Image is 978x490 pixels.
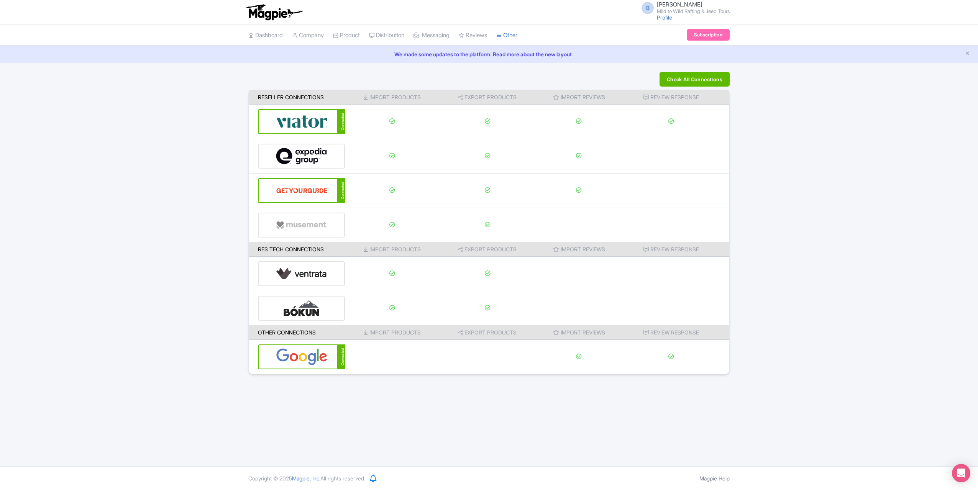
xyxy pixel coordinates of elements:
[5,50,973,58] a: We made some updates to the platform. Read more about the new layout
[496,25,517,46] a: Other
[249,325,345,340] th: Other Connections
[536,242,622,257] th: Import Reviews
[622,242,729,257] th: Review Response
[459,25,487,46] a: Reviews
[345,242,440,257] th: Import Products
[249,242,345,257] th: Res Tech Connections
[536,90,622,105] th: Import Reviews
[292,25,324,46] a: Company
[345,325,440,340] th: Import Products
[276,345,328,369] img: google-96de159c2084212d3cdd3c2fb262314c.svg
[657,1,702,8] span: [PERSON_NAME]
[276,144,327,168] img: expedia-9e2f273c8342058d41d2cc231867de8b.svg
[687,29,730,41] a: Subscription
[622,90,729,105] th: Review Response
[439,242,536,257] th: Export Products
[345,90,440,105] th: Import Products
[244,4,304,21] img: logo-ab69f6fb50320c5b225c76a69d11143b.png
[258,344,345,369] a: Connected
[249,90,345,105] th: Reseller Connections
[657,14,672,21] a: Profile
[292,475,320,482] span: Magpie, Inc.
[337,344,345,369] div: Connected
[660,72,730,87] button: Check All Connections
[258,109,345,134] a: Connected
[965,49,970,58] button: Close announcement
[622,325,729,340] th: Review Response
[439,325,536,340] th: Export Products
[414,25,450,46] a: Messaging
[642,2,654,14] span: B
[258,178,345,203] a: Connected
[536,325,622,340] th: Import Reviews
[276,297,327,320] img: bokun-9d666bd0d1b458dbc8a9c3d52590ba5a.svg
[276,213,327,237] img: musement-dad6797fd076d4ac540800b229e01643.svg
[369,25,404,46] a: Distribution
[657,9,730,14] small: Mild to Wild Rafting & Jeep Tours
[276,179,328,202] img: get_your_guide-5a6366678479520ec94e3f9d2b9f304b.svg
[337,178,345,203] div: Connected
[276,262,327,285] img: ventrata-b8ee9d388f52bb9ce077e58fa33de912.svg
[337,109,345,134] div: Connected
[699,475,730,482] a: Magpie Help
[637,2,730,14] a: B [PERSON_NAME] Mild to Wild Rafting & Jeep Tours
[244,474,370,482] div: Copyright © 2025 All rights reserved.
[333,25,360,46] a: Product
[248,25,283,46] a: Dashboard
[439,90,536,105] th: Export Products
[952,464,970,482] div: Open Intercom Messenger
[276,110,328,133] img: viator-e2bf771eb72f7a6029a5edfbb081213a.svg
